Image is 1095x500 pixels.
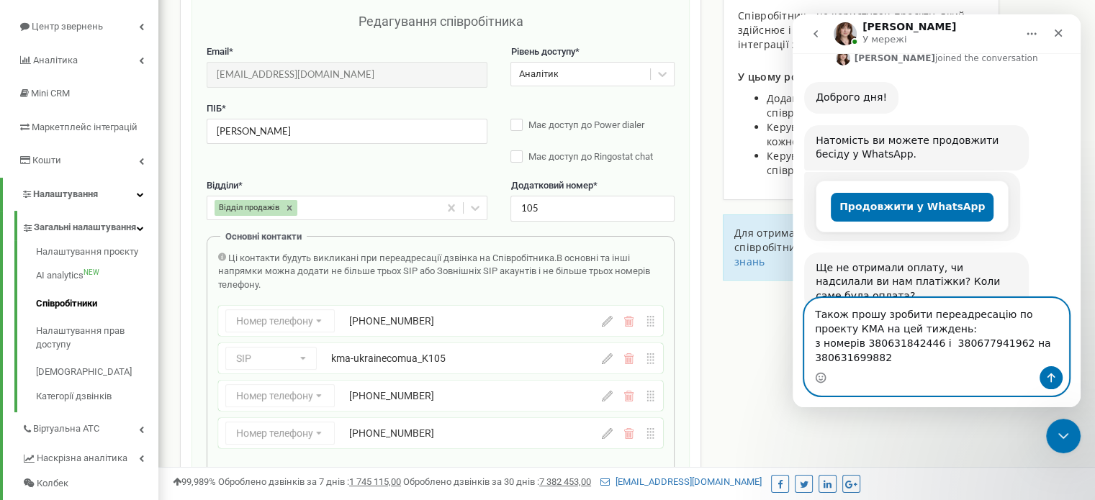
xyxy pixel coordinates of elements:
[207,46,229,57] span: Email
[31,88,70,99] span: Mini CRM
[738,70,929,83] span: У цьому розділі у вас є можливість:
[767,120,953,148] span: Керувати SIP акаунтами і номерами кожного співробітника;
[218,253,650,290] span: В основні та інші напрямки можна додати не більше трьох SIP або Зовнішніх SIP акаунтів і не більш...
[358,14,523,29] span: Редагування співробітника
[510,180,592,191] span: Додатковий номер
[218,381,663,411] div: Номер телефону[PHONE_NUMBER]
[22,211,158,240] a: Загальні налаштування
[36,290,158,318] a: Співробітники
[738,9,966,51] span: Співробітник - це користувач проєкту, який здійснює і приймає виклики і бере участь в інтеграції ...
[228,253,556,263] span: Ці контакти будуть викликані при переадресації дзвінка на Співробітника.
[510,46,574,57] span: Рівень доступу
[37,477,68,491] span: Колбек
[1046,419,1081,453] iframe: Intercom live chat
[349,426,569,440] div: [PHONE_NUMBER]
[32,122,138,132] span: Маркетплейс інтеграцій
[539,476,591,487] u: 7 382 453,00
[767,149,906,177] span: Керувати правами доступу співробітників до проєкту.
[22,471,158,496] a: Колбек
[22,442,158,471] a: Наскрізна аналітика
[510,196,674,221] input: Вкажіть додатковий номер
[528,119,644,130] span: Має доступ до Power dialer
[173,476,216,487] span: 99,989%
[207,119,487,144] input: Введіть ПІБ
[32,21,103,32] span: Центр звернень
[767,91,938,119] span: Додавати, редагувати і видаляти співробітників проєкту;
[207,180,238,191] span: Відділи
[33,188,98,199] span: Налаштування
[36,358,158,386] a: [DEMOGRAPHIC_DATA]
[403,476,591,487] span: Оброблено дзвінків за 30 днів :
[518,68,558,81] div: Аналітик
[218,418,663,448] div: Номер телефону[PHONE_NUMBER]
[793,14,1081,407] iframe: Intercom live chat
[218,476,401,487] span: Оброблено дзвінків за 7 днів :
[225,231,302,242] span: Основні контакти
[218,343,663,373] div: SIPkma-ukrainecomua_K105
[32,155,61,165] span: Кошти
[36,317,158,358] a: Налаштування прав доступу
[207,103,222,114] span: ПІБ
[734,240,959,268] a: бази знань
[218,306,663,336] div: Номер телефону[PHONE_NUMBER]
[734,226,938,254] span: Для отримання інструкції з управління співробітниками проєкту перейдіть до
[36,386,158,404] a: Категорії дзвінків
[331,351,551,365] div: kma-ukrainecomua_K105
[215,200,281,216] div: Відділ продажів
[36,245,158,263] a: Налаштування проєкту
[33,422,99,436] span: Віртуальна АТС
[37,452,127,465] span: Наскрізна аналітика
[207,62,487,87] input: Введіть Email
[3,178,158,212] a: Налаштування
[349,476,401,487] u: 1 745 115,00
[36,262,158,290] a: AI analyticsNEW
[34,221,136,235] span: Загальні налаштування
[528,151,653,162] span: Має доступ до Ringostat chat
[33,55,78,65] span: Аналiтика
[349,388,569,403] div: [PHONE_NUMBER]
[349,314,569,328] div: [PHONE_NUMBER]
[22,412,158,442] a: Віртуальна АТС
[600,476,762,487] a: [EMAIL_ADDRESS][DOMAIN_NAME]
